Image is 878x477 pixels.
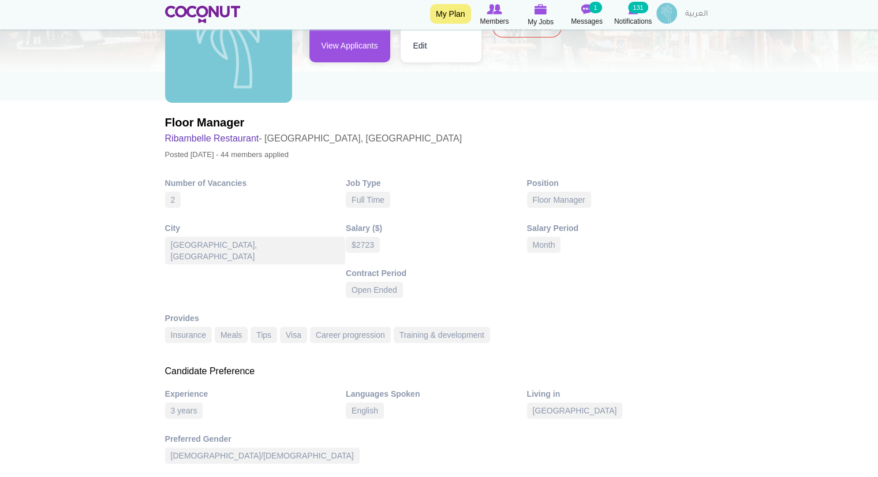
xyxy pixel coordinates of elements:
[628,4,638,14] img: Notifications
[165,222,346,234] div: City
[165,177,346,189] div: Number of Vacancies
[310,327,391,343] div: Career progression
[581,4,593,14] img: Messages
[165,403,203,419] div: 3 years
[571,16,603,27] span: Messages
[346,267,527,279] div: Contract Period
[215,327,248,343] div: Meals
[165,312,713,324] div: Provides
[527,192,591,208] div: Floor Manager
[165,131,462,147] h3: - [GEOGRAPHIC_DATA], [GEOGRAPHIC_DATA]
[165,433,346,445] div: Preferred Gender
[165,192,181,208] div: 2
[346,177,527,189] div: Job Type
[165,327,212,343] div: Insurance
[346,222,527,234] div: Salary ($)
[610,3,656,27] a: Notifications Notifications 131
[346,282,403,298] div: Open Ended
[394,327,490,343] div: Training & development
[480,16,509,27] span: Members
[165,366,255,376] span: Candidate Preference
[346,192,390,208] div: Full Time
[346,388,527,400] div: Languages Spoken
[165,237,346,264] div: [GEOGRAPHIC_DATA], [GEOGRAPHIC_DATA]
[527,222,708,234] div: Salary Period
[165,448,360,464] div: [DEMOGRAPHIC_DATA]/[DEMOGRAPHIC_DATA]
[346,237,380,253] div: $2723
[628,2,648,13] small: 131
[527,177,708,189] div: Position
[165,6,241,23] img: Home
[472,3,518,27] a: Browse Members Members
[346,403,384,419] div: English
[487,4,502,14] img: Browse Members
[165,133,259,143] a: Ribambelle Restaurant
[518,3,564,28] a: My Jobs My Jobs
[679,3,713,26] a: العربية
[535,4,547,14] img: My Jobs
[165,147,462,163] p: Posted [DATE] - 44 members applied
[165,114,462,131] h2: Floor Manager
[280,327,307,343] div: Visa
[527,403,623,419] div: [GEOGRAPHIC_DATA]
[527,237,561,253] div: Month
[430,4,471,24] a: My Plan
[614,16,652,27] span: Notifications
[251,327,277,343] div: Tips
[589,2,601,13] small: 1
[527,388,708,400] div: Living in
[165,388,346,400] div: Experience
[528,16,554,28] span: My Jobs
[564,3,610,27] a: Messages Messages 1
